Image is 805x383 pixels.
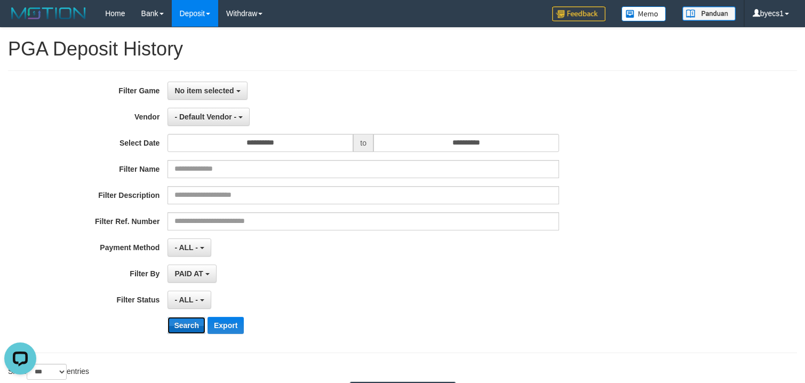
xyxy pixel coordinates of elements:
button: No item selected [168,82,247,100]
span: - ALL - [174,243,198,252]
img: MOTION_logo.png [8,5,89,21]
button: - Default Vendor - [168,108,250,126]
button: Open LiveChat chat widget [4,4,36,36]
label: Show entries [8,364,89,380]
span: to [353,134,373,152]
img: panduan.png [682,6,736,21]
img: Button%20Memo.svg [621,6,666,21]
span: - ALL - [174,296,198,304]
span: No item selected [174,86,234,95]
button: - ALL - [168,291,211,309]
span: PAID AT [174,269,203,278]
select: Showentries [27,364,67,380]
img: Feedback.jpg [552,6,605,21]
button: - ALL - [168,238,211,257]
button: Search [168,317,205,334]
button: PAID AT [168,265,216,283]
span: - Default Vendor - [174,113,236,121]
button: Export [208,317,244,334]
h1: PGA Deposit History [8,38,797,60]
